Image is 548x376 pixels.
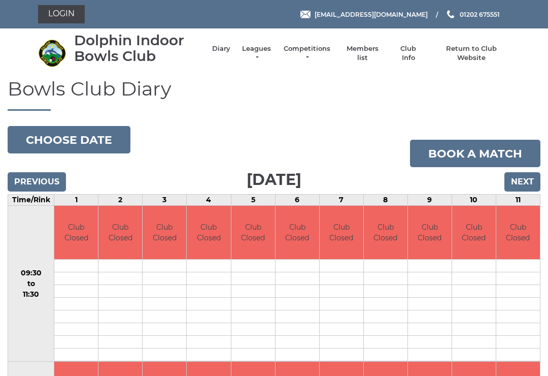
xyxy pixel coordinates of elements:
img: Phone us [447,10,454,18]
td: 7 [319,195,363,206]
td: 8 [363,195,407,206]
td: Club Closed [364,206,407,259]
td: 09:30 to 11:30 [8,206,54,362]
a: Return to Club Website [433,44,510,62]
td: 9 [407,195,452,206]
a: Leagues [241,44,272,62]
td: 3 [143,195,187,206]
td: Club Closed [408,206,452,259]
div: Dolphin Indoor Bowls Club [74,33,202,64]
td: Club Closed [54,206,98,259]
td: Club Closed [231,206,275,259]
input: Next [504,172,540,192]
span: [EMAIL_ADDRESS][DOMAIN_NAME] [315,10,428,18]
td: 2 [98,195,143,206]
td: 5 [231,195,275,206]
a: Book a match [410,140,540,167]
td: Time/Rink [8,195,54,206]
td: Club Closed [452,206,496,259]
h1: Bowls Club Diary [8,78,540,111]
img: Dolphin Indoor Bowls Club [38,39,66,67]
a: Email [EMAIL_ADDRESS][DOMAIN_NAME] [300,10,428,19]
td: 4 [187,195,231,206]
td: Club Closed [320,206,363,259]
td: 11 [496,195,540,206]
td: 10 [452,195,496,206]
a: Diary [212,44,230,53]
input: Previous [8,172,66,192]
a: Competitions [283,44,331,62]
td: Club Closed [187,206,230,259]
td: Club Closed [496,206,540,259]
img: Email [300,11,311,18]
td: Club Closed [276,206,319,259]
a: Members list [341,44,383,62]
a: Phone us 01202 675551 [446,10,500,19]
td: 1 [54,195,98,206]
td: 6 [275,195,319,206]
button: Choose date [8,126,130,153]
span: 01202 675551 [460,10,500,18]
td: Club Closed [143,206,186,259]
a: Login [38,5,85,23]
a: Club Info [394,44,423,62]
td: Club Closed [98,206,142,259]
